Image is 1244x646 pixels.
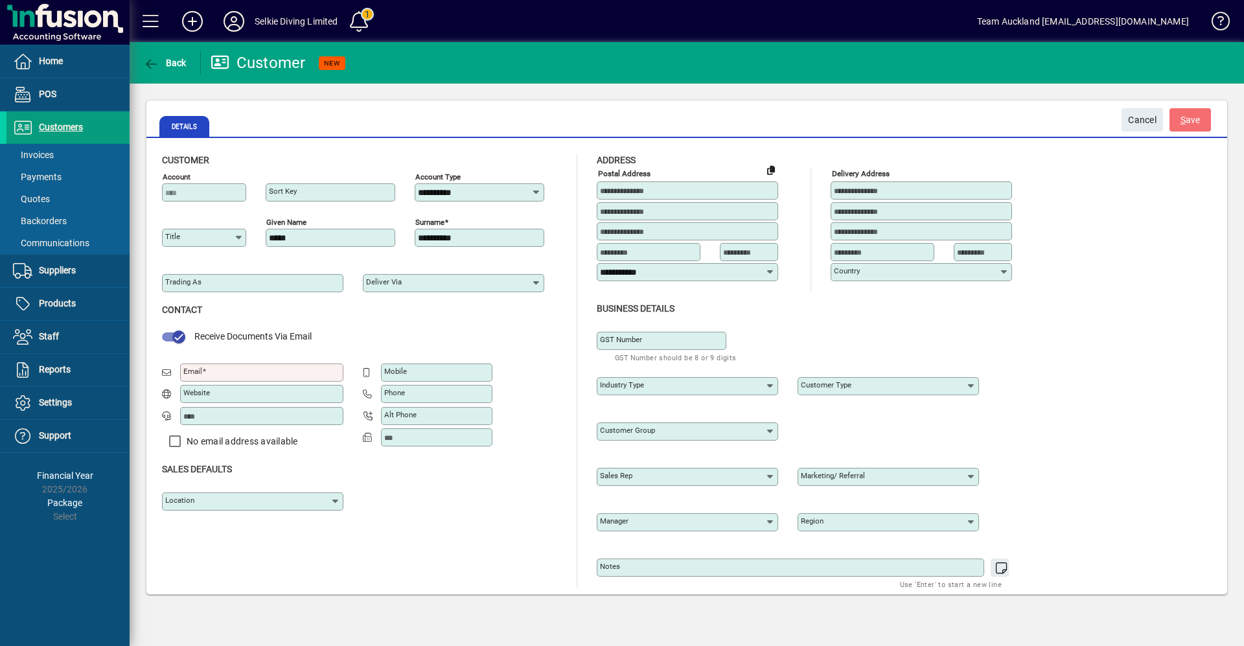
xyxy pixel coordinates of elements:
button: Copy to Delivery address [761,159,781,180]
span: Reports [39,364,71,375]
span: POS [39,89,56,99]
mat-hint: Use 'Enter' to start a new line [900,577,1002,592]
mat-label: Website [183,388,210,397]
a: Suppliers [6,255,130,287]
span: Support [39,430,71,441]
button: Add [172,10,213,33]
span: NEW [324,59,340,67]
div: Team Auckland [EMAIL_ADDRESS][DOMAIN_NAME] [977,11,1189,32]
span: Customers [39,122,83,132]
button: Profile [213,10,255,33]
mat-label: Marketing/ Referral [801,471,865,480]
mat-label: Surname [415,218,444,227]
a: Knowledge Base [1202,3,1228,45]
mat-label: Alt Phone [384,410,417,419]
a: Staff [6,321,130,353]
mat-label: Customer type [801,380,851,389]
span: Payments [13,172,62,182]
mat-label: Given name [266,218,306,227]
button: Cancel [1122,108,1163,132]
mat-label: Trading as [165,277,202,286]
span: Customer [162,155,209,165]
mat-label: GST Number [600,335,642,344]
mat-hint: GST Number should be 8 or 9 digits [615,350,737,365]
span: Financial Year [37,470,93,481]
button: Save [1169,108,1211,132]
mat-label: Mobile [384,367,407,376]
mat-label: Manager [600,516,628,525]
span: Address [597,155,636,165]
mat-label: Region [801,516,824,525]
span: Contact [162,305,202,315]
span: Suppliers [39,265,76,275]
span: Home [39,56,63,66]
mat-label: Customer group [600,426,655,435]
mat-label: Notes [600,562,620,571]
span: Invoices [13,150,54,160]
a: Products [6,288,130,320]
a: Communications [6,232,130,254]
a: Payments [6,166,130,188]
a: Home [6,45,130,78]
span: Sales defaults [162,464,232,474]
span: Back [143,58,187,68]
a: Settings [6,387,130,419]
a: POS [6,78,130,111]
mat-label: Phone [384,388,405,397]
button: Back [140,51,190,75]
mat-label: Location [165,496,194,505]
span: Communications [13,238,89,248]
mat-label: Industry type [600,380,644,389]
mat-label: Title [165,232,180,241]
mat-label: Sales rep [600,471,632,480]
a: Support [6,420,130,452]
span: Quotes [13,194,50,204]
span: Staff [39,331,59,341]
span: Settings [39,397,72,408]
span: S [1181,115,1186,125]
span: ave [1181,110,1201,131]
span: Backorders [13,216,67,226]
mat-label: Country [834,266,860,275]
span: Products [39,298,76,308]
app-page-header-button: Back [130,51,201,75]
mat-label: Email [183,367,202,376]
a: Backorders [6,210,130,232]
a: Reports [6,354,130,386]
div: Customer [211,52,306,73]
label: No email address available [184,435,298,448]
a: Invoices [6,144,130,166]
div: Selkie Diving Limited [255,11,338,32]
span: Package [47,498,82,508]
span: Receive Documents Via Email [194,331,312,341]
span: Cancel [1128,110,1157,131]
span: Details [159,116,209,137]
mat-label: Account Type [415,172,461,181]
a: Quotes [6,188,130,210]
mat-label: Account [163,172,190,181]
span: Business details [597,303,674,314]
mat-label: Sort key [269,187,297,196]
mat-label: Deliver via [366,277,402,286]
